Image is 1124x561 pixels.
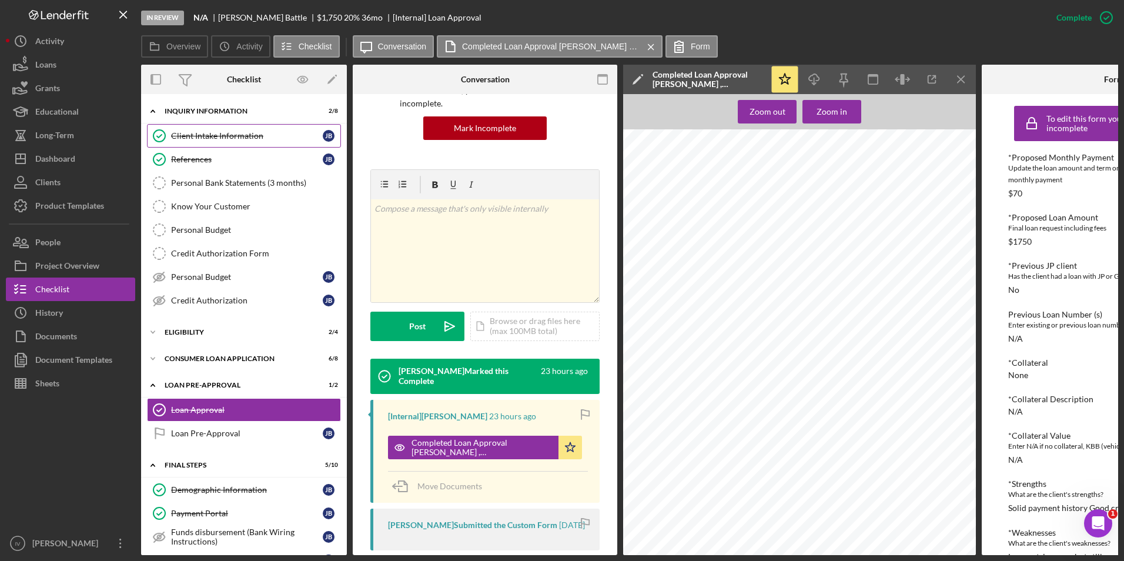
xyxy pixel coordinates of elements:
[147,478,341,502] a: Demographic InformationJB
[655,251,684,258] span: Co-Signer
[655,322,658,328] span: 5
[1008,237,1032,246] div: $1750
[1008,285,1019,295] div: No
[147,218,341,242] a: Personal Budget
[655,421,706,428] span: [PERSON_NAME]
[559,520,585,530] time: 2025-09-29 22:38
[147,502,341,525] a: Payment PortalJB
[317,462,338,469] div: 5 / 10
[6,532,135,555] button: IV[PERSON_NAME]
[655,230,700,236] span: Collection Debt
[15,540,21,547] text: IV
[370,312,464,341] button: Post
[317,329,338,336] div: 2 / 4
[6,231,135,254] a: People
[6,29,135,53] a: Activity
[147,398,341,422] a: Loan Approval
[665,35,718,58] button: Form
[6,147,135,171] button: Dashboard
[378,42,427,51] label: Conversation
[6,100,135,123] button: Educational
[655,258,658,265] span: 0
[193,13,208,22] b: N/A
[317,355,338,362] div: 6 / 8
[454,116,516,140] div: Mark Incomplete
[227,75,261,84] div: Checklist
[423,116,547,140] button: Mark Incomplete
[817,100,847,123] div: Zoom in
[171,429,323,438] div: Loan Pre-Approval
[409,312,426,341] div: Post
[35,194,104,221] div: Product Templates
[6,76,135,100] button: Grants
[738,100,797,123] button: Zoom out
[317,12,342,22] span: $1,750
[6,278,135,301] button: Checklist
[35,254,99,280] div: Project Overview
[35,100,79,126] div: Educational
[6,372,135,395] button: Sheets
[655,315,692,321] span: Matrix Score
[653,70,764,89] div: Completed Loan Approval [PERSON_NAME] , [PERSON_NAME].pdf
[165,108,309,115] div: Inquiry Information
[323,295,334,306] div: J B
[353,35,434,58] button: Conversation
[6,348,135,372] button: Document Templates
[655,293,710,300] span: Previous Borrower
[147,171,341,195] a: Personal Bank Statements (3 months)
[655,414,685,420] span: Submit to:
[388,436,582,459] button: Completed Loan Approval [PERSON_NAME] , [PERSON_NAME].pdf
[1056,6,1092,29] div: Complete
[655,272,713,279] span: Employment Bonus
[35,301,63,328] div: History
[35,123,74,150] div: Long-Term
[6,254,135,278] button: Project Overview
[655,208,705,215] span: Bank Statements
[273,35,340,58] button: Checklist
[35,171,61,197] div: Clients
[691,42,710,51] label: Form
[29,532,106,558] div: [PERSON_NAME]
[165,462,309,469] div: FINAL STEPS
[655,393,694,399] span: Notes on File
[141,35,208,58] button: Overview
[344,13,360,22] div: 20 %
[655,237,664,243] span: -10
[35,372,59,398] div: Sheets
[6,194,135,218] button: Product Templates
[323,271,334,283] div: J B
[489,412,536,421] time: 2025-09-30 15:07
[147,242,341,265] a: Credit Authorization Form
[171,225,340,235] div: Personal Budget
[655,216,662,222] span: 10
[165,382,309,389] div: Loan Pre-Approval
[147,265,341,289] a: Personal BudgetJB
[6,301,135,325] button: History
[655,379,691,385] span: Underwriting.
[6,123,135,147] a: Long-Term
[6,325,135,348] a: Documents
[6,53,135,76] button: Loans
[802,100,861,123] button: Zoom in
[323,507,334,519] div: J B
[1008,407,1023,416] div: N/A
[1008,334,1023,343] div: N/A
[388,412,487,421] div: [Internal] [PERSON_NAME]
[171,509,323,518] div: Payment Portal
[655,435,725,442] span: Conditions of Signature
[6,171,135,194] button: Clients
[388,520,557,530] div: [PERSON_NAME] Submitted the Custom Form
[1084,509,1112,537] iframe: Intercom live chat
[171,202,340,211] div: Know Your Customer
[171,249,340,258] div: Credit Authorization Form
[655,187,694,193] span: Credit Report
[1008,370,1028,380] div: None
[171,296,323,305] div: Credit Authorization
[655,279,658,286] span: 5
